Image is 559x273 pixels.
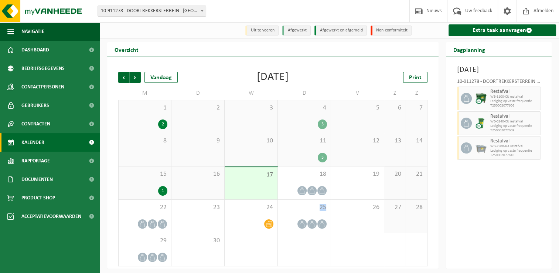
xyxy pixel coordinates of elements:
[490,114,538,119] span: Restafval
[282,26,311,36] li: Afgewerkt
[410,137,424,145] span: 14
[21,59,65,78] span: Bedrijfsgegevens
[228,171,274,179] span: 17
[335,170,380,178] span: 19
[257,72,289,83] div: [DATE]
[409,75,422,81] span: Print
[388,203,402,212] span: 27
[98,6,206,17] span: 10-911278 - DOORTREKKERSTERREIN - LILLE
[476,142,487,154] img: WB-2500-GAL-GY-01
[446,42,492,57] h2: Dagplanning
[21,96,49,115] span: Gebruikers
[449,24,556,36] a: Extra taak aanvragen
[21,170,53,189] span: Documenten
[175,104,221,112] span: 2
[410,104,424,112] span: 7
[388,170,402,178] span: 20
[225,87,278,100] td: W
[158,186,167,196] div: 1
[228,203,274,212] span: 24
[490,138,538,144] span: Restafval
[410,170,424,178] span: 21
[144,72,178,83] div: Vandaag
[122,237,167,245] span: 29
[21,189,55,207] span: Product Shop
[314,26,367,36] li: Afgewerkt en afgemeld
[490,149,538,153] span: Lediging op vaste frequentie
[118,72,129,83] span: Vorige
[476,93,487,104] img: WB-1100-CU
[318,119,327,129] div: 3
[388,137,402,145] span: 13
[282,137,327,145] span: 11
[388,104,402,112] span: 6
[403,72,427,83] a: Print
[122,170,167,178] span: 15
[175,203,221,212] span: 23
[158,119,167,129] div: 2
[406,87,428,100] td: Z
[228,104,274,112] span: 3
[335,104,380,112] span: 5
[98,6,206,16] span: 10-911278 - DOORTREKKERSTERREIN - LILLE
[21,22,44,41] span: Navigatie
[171,87,225,100] td: D
[21,115,50,133] span: Contracten
[175,237,221,245] span: 30
[490,124,538,128] span: Lediging op vaste frequentie
[490,89,538,95] span: Restafval
[371,26,412,36] li: Non-conformiteit
[457,79,541,87] div: 10-911278 - DOORTREKKERSTERREIN - [GEOGRAPHIC_DATA]
[282,104,327,112] span: 4
[21,207,81,226] span: Acceptatievoorwaarden
[318,153,327,162] div: 3
[490,128,538,133] span: T250002077609
[175,137,221,145] span: 9
[130,72,141,83] span: Volgende
[278,87,331,100] td: D
[331,87,384,100] td: V
[490,144,538,149] span: WB-2500-GA restafval
[457,64,541,75] h3: [DATE]
[490,104,538,108] span: T250002077606
[282,170,327,178] span: 18
[490,99,538,104] span: Lediging op vaste frequentie
[122,203,167,212] span: 22
[107,42,146,57] h2: Overzicht
[175,170,221,178] span: 16
[21,78,64,96] span: Contactpersonen
[118,87,171,100] td: M
[490,119,538,124] span: WB-0240-CU restafval
[335,137,380,145] span: 12
[384,87,406,100] td: Z
[282,203,327,212] span: 25
[21,41,49,59] span: Dashboard
[122,137,167,145] span: 8
[245,26,279,36] li: Uit te voeren
[490,95,538,99] span: WB-1100-CU restafval
[476,118,487,129] img: WB-0240-CU
[335,203,380,212] span: 26
[228,137,274,145] span: 10
[21,133,44,152] span: Kalender
[410,203,424,212] span: 28
[21,152,50,170] span: Rapportage
[490,153,538,158] span: T250002077616
[122,104,167,112] span: 1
